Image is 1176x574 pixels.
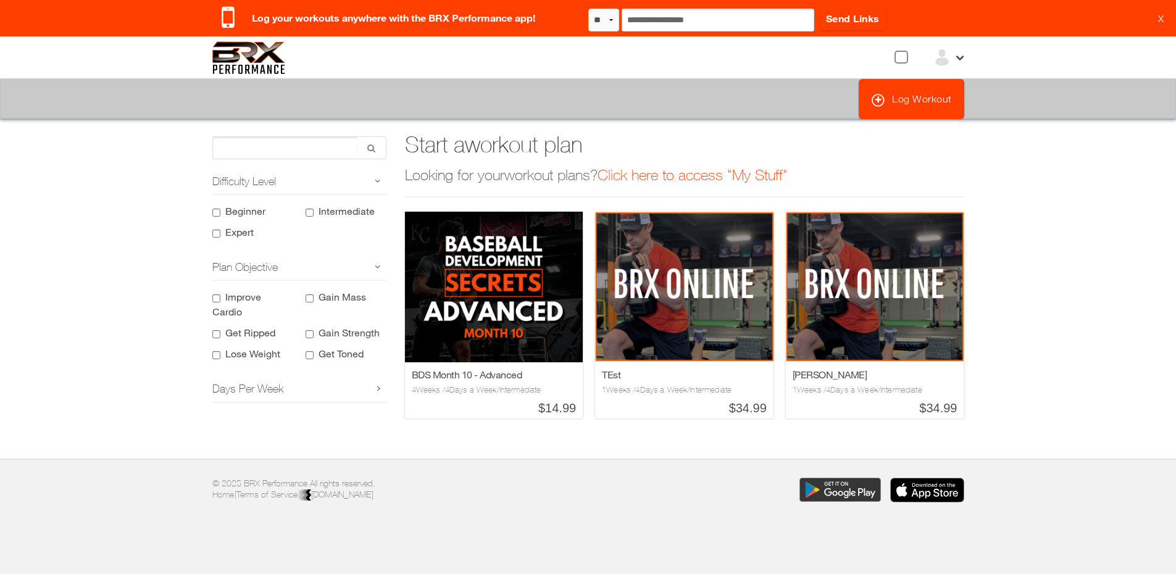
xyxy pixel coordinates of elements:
h2: Days Per Week [212,376,386,402]
a: Click here to access "My Stuff" [598,166,788,183]
img: ex-default-user.svg [933,48,951,67]
label: Lose Weight [225,347,280,359]
label: Get Toned [319,347,364,359]
label: Get Ripped [225,327,275,338]
h2: Start a workout plan [405,136,964,153]
h3: 4 Weeks / 4 Days a Week / Intermediate [412,385,577,396]
label: Beginner [225,205,265,217]
p: © 2025 BRX Performance All rights reserved. | | [212,478,579,502]
img: Download the BRX Performance app for iOS [890,478,964,502]
label: Intermediate [319,205,375,217]
img: Profile [595,212,774,362]
img: 6f7da32581c89ca25d665dc3aae533e4f14fe3ef_original.svg [212,41,286,74]
a: Terms of Service [236,489,298,499]
a: [DOMAIN_NAME] [300,489,373,499]
label: Improve Cardio [212,291,261,317]
h2: Difficulty Level [212,168,386,195]
label: Expert [225,226,254,238]
strong: $ 14.99 [412,399,577,415]
label: Gain Strength [319,327,380,338]
a: Send Links [820,6,886,30]
h3: 1 Weeks / 4 Days a Week / Intermediate [793,385,957,396]
img: Profile [405,212,583,362]
a: TEst [602,368,620,380]
a: Log Workout [859,79,964,119]
img: Profile [786,212,964,362]
a: Home [212,489,235,499]
img: Download the BRX Performance app for Google Play [799,478,881,502]
a: BDS Month 10 - Advanced [412,368,522,380]
label: Gain Mass [319,291,366,302]
strong: $ 34.99 [602,399,767,415]
img: colorblack-fill [300,489,311,502]
h3: 1 Weeks / 4 Days a Week / Intermediate [602,385,767,396]
h1: Looking for your workout plans ? [405,167,964,198]
strong: $ 34.99 [793,399,957,415]
h2: Plan Objective [212,254,386,281]
a: [PERSON_NAME] [793,368,867,380]
a: X [1158,12,1164,25]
